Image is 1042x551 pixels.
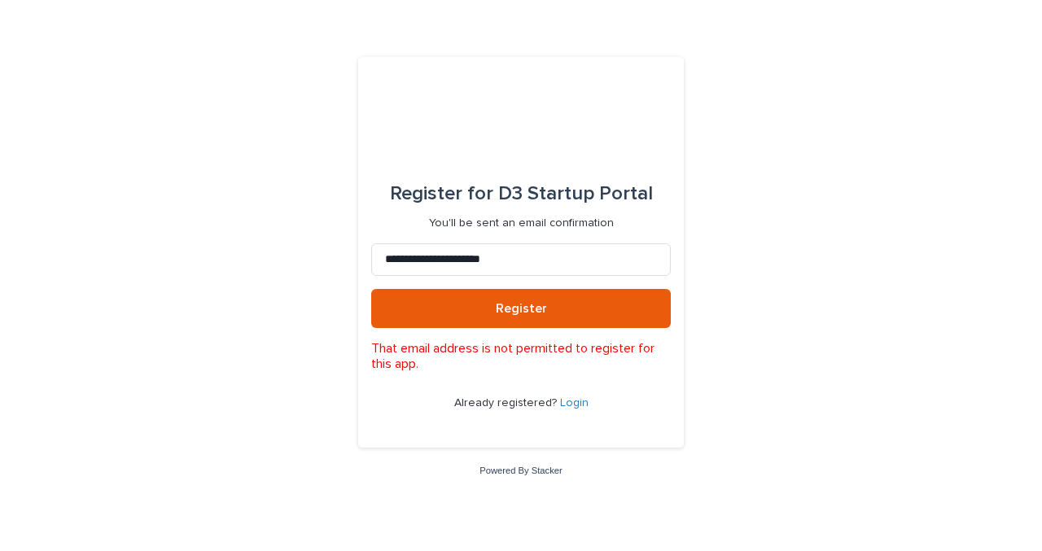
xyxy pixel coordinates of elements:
[429,216,614,230] p: You'll be sent an email confirmation
[371,289,671,328] button: Register
[390,171,653,216] div: D3 Startup Portal
[371,341,671,372] p: That email address is not permitted to register for this app.
[468,96,575,145] img: q0dI35fxT46jIlCv2fcp
[454,397,560,409] span: Already registered?
[496,302,547,315] span: Register
[560,397,589,409] a: Login
[390,184,493,203] span: Register for
[479,466,562,475] a: Powered By Stacker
